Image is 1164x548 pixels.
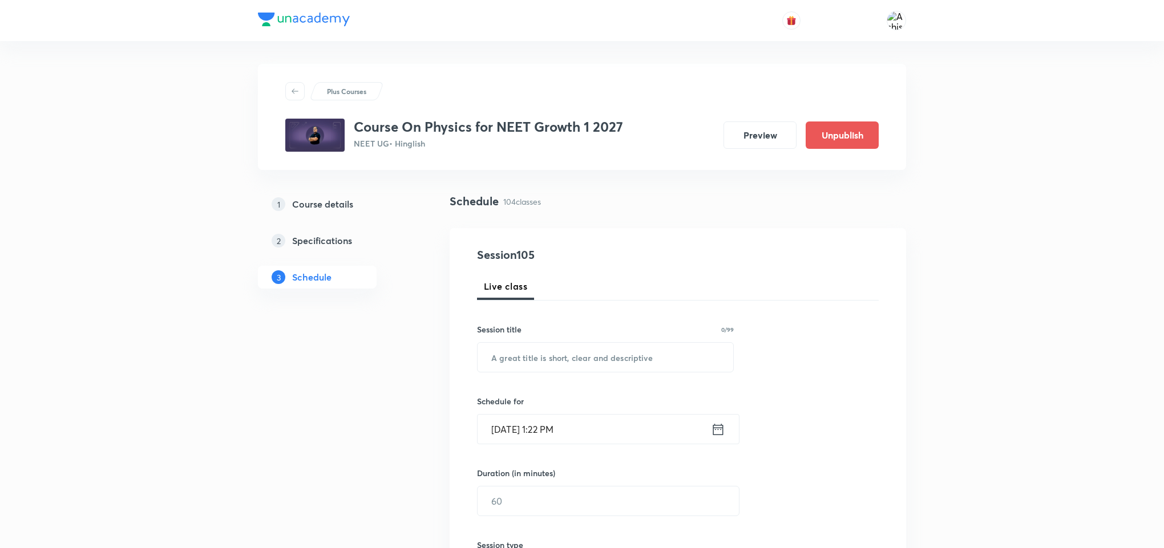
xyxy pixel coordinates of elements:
[782,11,801,30] button: avatar
[354,137,623,149] p: NEET UG • Hinglish
[503,196,541,208] p: 104 classes
[477,323,522,335] h6: Session title
[786,15,797,26] img: avatar
[258,13,350,29] a: Company Logo
[354,119,623,135] h3: Course On Physics for NEET Growth 1 2027
[477,246,685,263] h4: Session 105
[292,234,352,247] h5: Specifications
[887,11,906,30] img: Ashish Kumar
[477,395,734,407] h6: Schedule for
[258,193,413,216] a: 1Course details
[292,270,332,284] h5: Schedule
[272,197,285,211] p: 1
[285,119,345,152] img: b69ecf6cd4894a2292446aabe0278607.jpg
[272,270,285,284] p: 3
[292,197,353,211] h5: Course details
[258,13,350,26] img: Company Logo
[721,327,734,332] p: 0/99
[477,467,555,479] h6: Duration (in minutes)
[724,121,797,149] button: Preview
[450,193,499,210] h4: Schedule
[258,229,413,252] a: 2Specifications
[478,343,733,372] input: A great title is short, clear and descriptive
[478,486,739,515] input: 60
[327,86,366,96] p: Plus Courses
[806,121,879,149] button: Unpublish
[272,234,285,247] p: 2
[484,279,527,293] span: Live class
